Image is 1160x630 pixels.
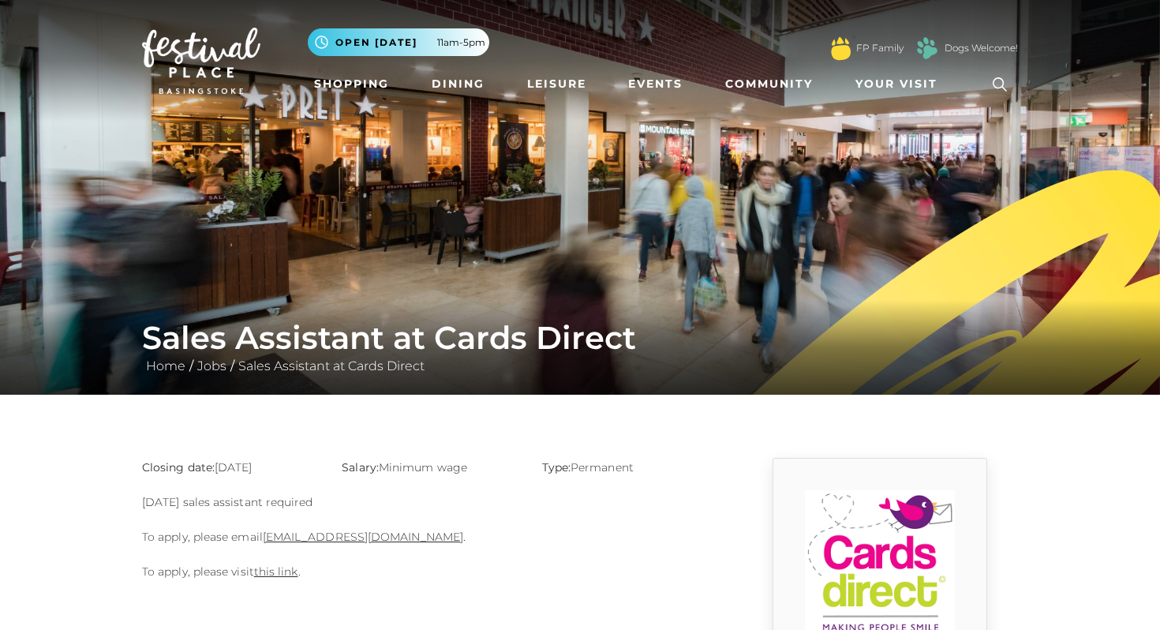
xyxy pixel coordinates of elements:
[308,28,489,56] button: Open [DATE] 11am-5pm
[622,69,689,99] a: Events
[142,527,718,546] p: To apply, please email .
[945,41,1018,55] a: Dogs Welcome!
[142,28,260,94] img: Festival Place Logo
[142,460,215,474] strong: Closing date:
[142,358,189,373] a: Home
[542,460,571,474] strong: Type:
[542,458,718,477] p: Permanent
[142,458,318,477] p: [DATE]
[521,69,593,99] a: Leisure
[342,460,379,474] strong: Salary:
[425,69,491,99] a: Dining
[719,69,819,99] a: Community
[308,69,395,99] a: Shopping
[342,458,518,477] p: Minimum wage
[263,530,463,544] a: [EMAIL_ADDRESS][DOMAIN_NAME]
[142,562,718,581] p: To apply, please visit .
[855,76,937,92] span: Your Visit
[254,564,298,579] a: this link
[193,358,230,373] a: Jobs
[335,36,417,50] span: Open [DATE]
[849,69,952,99] a: Your Visit
[130,319,1030,376] div: / /
[437,36,485,50] span: 11am-5pm
[234,358,428,373] a: Sales Assistant at Cards Direct
[142,493,718,512] p: [DATE] sales assistant required
[142,319,1018,357] h1: Sales Assistant at Cards Direct
[856,41,904,55] a: FP Family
